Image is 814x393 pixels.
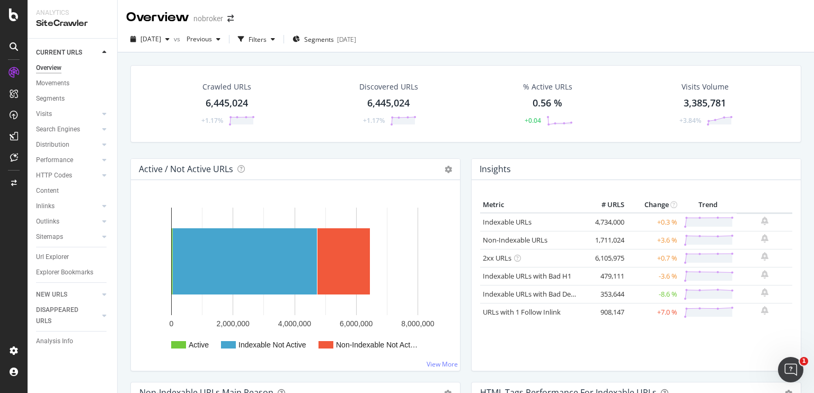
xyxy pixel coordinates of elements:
div: nobroker [193,13,223,24]
div: CURRENT URLS [36,47,82,58]
a: Search Engines [36,124,99,135]
div: 6,445,024 [367,96,410,110]
div: Movements [36,78,69,89]
a: NEW URLS [36,289,99,300]
td: 6,105,975 [585,249,627,267]
a: CURRENT URLS [36,47,99,58]
a: Visits [36,109,99,120]
button: Previous [182,31,225,48]
div: DISAPPEARED URLS [36,305,90,327]
div: bell-plus [761,270,768,279]
div: 0.56 % [533,96,562,110]
div: Discovered URLs [359,82,418,92]
div: bell-plus [761,288,768,297]
div: Filters [249,35,267,44]
th: Trend [680,197,737,213]
div: Overview [126,8,189,26]
div: Overview [36,62,61,74]
div: 6,445,024 [206,96,248,110]
div: arrow-right-arrow-left [227,15,234,22]
th: Change [627,197,680,213]
text: 2,000,000 [217,319,250,328]
td: +0.7 % [627,249,680,267]
div: bell-plus [761,217,768,225]
div: Analysis Info [36,336,73,347]
button: Filters [234,31,279,48]
a: 2xx URLs [483,253,511,263]
text: 4,000,000 [278,319,311,328]
a: Non-Indexable URLs [483,235,547,245]
i: Options [445,166,452,173]
div: bell-plus [761,234,768,243]
div: [DATE] [337,35,356,44]
div: Performance [36,155,73,166]
div: Content [36,185,59,196]
td: -3.6 % [627,267,680,285]
div: Inlinks [36,201,55,212]
div: Crawled URLs [202,82,251,92]
div: NEW URLS [36,289,67,300]
a: HTTP Codes [36,170,99,181]
text: Indexable Not Active [238,341,306,349]
a: Inlinks [36,201,99,212]
a: Distribution [36,139,99,150]
button: Segments[DATE] [288,31,360,48]
div: Sitemaps [36,231,63,243]
div: % Active URLs [523,82,572,92]
td: +3.6 % [627,231,680,249]
a: Indexable URLs with Bad Description [483,289,598,299]
a: URLs with 1 Follow Inlink [483,307,561,317]
span: vs [174,34,182,43]
svg: A chart. [139,197,448,362]
div: Distribution [36,139,69,150]
div: SiteCrawler [36,17,109,30]
td: -8.6 % [627,285,680,303]
text: Active [189,341,209,349]
td: 353,644 [585,285,627,303]
a: DISAPPEARED URLS [36,305,99,327]
div: +3.84% [679,116,701,125]
div: bell-plus [761,306,768,315]
button: [DATE] [126,31,174,48]
span: 2025 Aug. 4th [140,34,161,43]
th: # URLS [585,197,627,213]
div: 3,385,781 [684,96,726,110]
td: 908,147 [585,303,627,321]
a: Performance [36,155,99,166]
div: Explorer Bookmarks [36,267,93,278]
th: Metric [480,197,585,213]
div: Analytics [36,8,109,17]
span: Previous [182,34,212,43]
iframe: Intercom live chat [778,357,803,382]
div: Segments [36,93,65,104]
span: Segments [304,35,334,44]
div: Search Engines [36,124,80,135]
div: HTTP Codes [36,170,72,181]
a: Url Explorer [36,252,110,263]
td: 479,111 [585,267,627,285]
td: +7.0 % [627,303,680,321]
div: bell-plus [761,252,768,261]
div: Visits [36,109,52,120]
div: Outlinks [36,216,59,227]
a: View More [427,360,458,369]
a: Indexable URLs with Bad H1 [483,271,571,281]
a: Segments [36,93,110,104]
span: 1 [800,357,808,365]
a: Outlinks [36,216,99,227]
td: 4,734,000 [585,213,627,231]
h4: Active / Not Active URLs [139,162,233,176]
a: Analysis Info [36,336,110,347]
a: Indexable URLs [483,217,532,227]
h4: Insights [480,162,511,176]
td: 1,711,024 [585,231,627,249]
div: Visits Volume [682,82,729,92]
div: +0.04 [525,116,541,125]
div: +1.17% [363,116,385,125]
a: Sitemaps [36,231,99,243]
a: Overview [36,62,110,74]
text: 6,000,000 [340,319,373,328]
div: Url Explorer [36,252,69,263]
text: 8,000,000 [401,319,434,328]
